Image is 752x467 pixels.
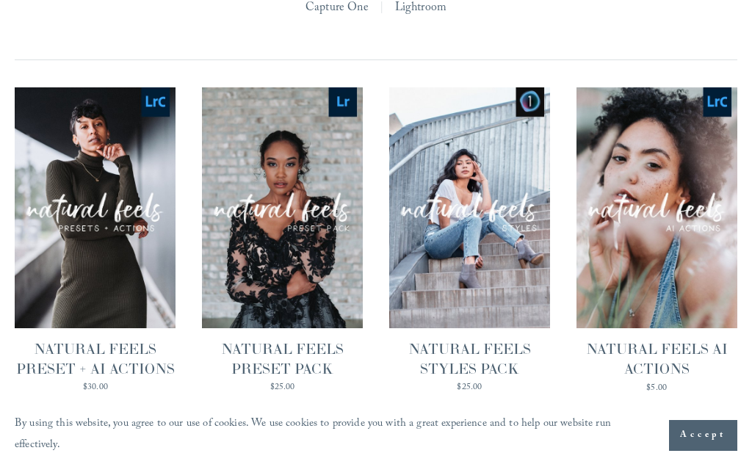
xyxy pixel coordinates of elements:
[680,428,726,443] span: Accept
[389,339,550,379] div: NATURAL FEELS STYLES PACK
[389,383,550,392] div: $25.00
[202,87,363,393] a: NATURAL FEELS PRESET PACK
[576,339,737,379] div: NATURAL FEELS AI ACTIONS
[202,339,363,379] div: NATURAL FEELS PRESET PACK
[15,339,176,379] div: NATURAL FEELS PRESET + AI ACTIONS
[202,383,363,392] div: $25.00
[15,87,176,393] a: NATURAL FEELS PRESET + AI ACTIONS
[669,420,737,451] button: Accept
[576,384,737,393] div: $5.00
[15,414,654,457] p: By using this website, you agree to our use of cookies. We use cookies to provide you with a grea...
[576,87,737,393] a: NATURAL FEELS AI ACTIONS
[15,383,176,392] div: $30.00
[389,87,550,393] a: NATURAL FEELS STYLES PACK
